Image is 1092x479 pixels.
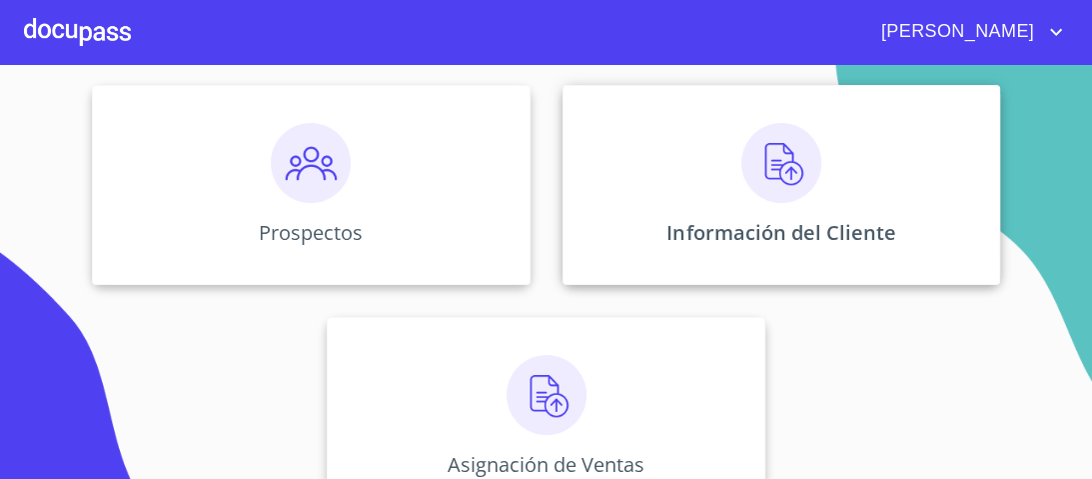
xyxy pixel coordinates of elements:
[448,451,644,478] p: Asignación de Ventas
[259,219,363,246] p: Prospectos
[507,355,586,435] img: carga.png
[666,219,895,246] p: Información del Cliente
[741,123,821,203] img: carga.png
[866,16,1044,48] span: [PERSON_NAME]
[866,16,1068,48] button: account of current user
[271,123,351,203] img: prospectos.png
